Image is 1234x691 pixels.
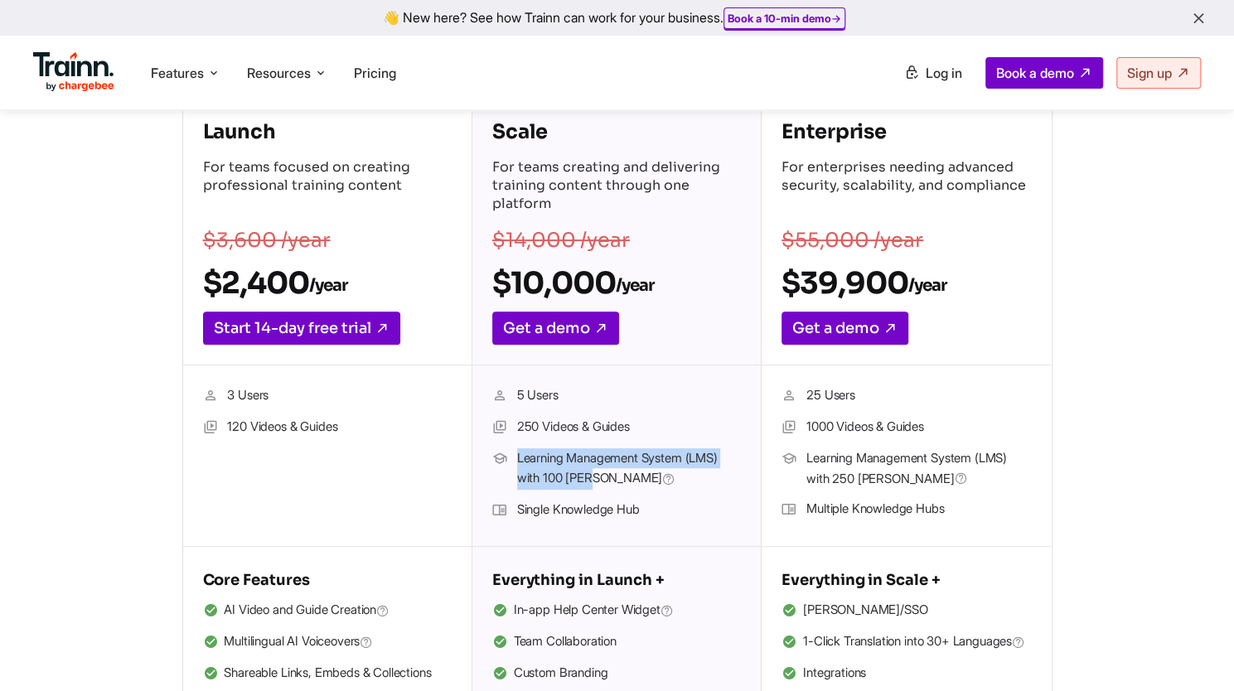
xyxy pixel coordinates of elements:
h4: Scale [492,118,741,145]
li: Custom Branding [492,663,741,684]
span: Features [151,64,204,82]
h4: Enterprise [782,118,1031,145]
s: $55,000 /year [782,228,923,253]
li: 1000 Videos & Guides [782,417,1031,438]
span: Resources [247,64,311,82]
h2: $2,400 [203,264,452,302]
a: Book a 10-min demo→ [728,12,841,25]
span: Log in [926,65,962,81]
h2: $10,000 [492,264,741,302]
sub: /year [309,275,347,296]
span: In-app Help Center Widget [514,600,674,621]
div: 👋 New here? See how Trainn can work for your business. [10,10,1224,26]
span: 1-Click Translation into 30+ Languages [803,631,1025,653]
span: Learning Management System (LMS) with 100 [PERSON_NAME] [517,448,741,490]
span: AI Video and Guide Creation [224,600,390,621]
p: For teams focused on creating professional training content [203,158,452,216]
li: 25 Users [782,385,1031,407]
li: 3 Users [203,385,452,407]
sub: /year [908,275,946,296]
h4: Launch [203,118,452,145]
li: 5 Users [492,385,741,407]
a: Get a demo [492,312,619,345]
li: Multiple Knowledge Hubs [782,499,1031,520]
a: Book a demo [985,57,1103,89]
s: $3,600 /year [203,228,331,253]
h5: Everything in Scale + [782,567,1031,593]
sub: /year [616,275,654,296]
b: Book a 10-min demo [728,12,831,25]
li: 120 Videos & Guides [203,417,452,438]
h2: $39,900 [782,264,1031,302]
li: Team Collaboration [492,631,741,653]
iframe: Chat Widget [1151,611,1234,691]
s: $14,000 /year [492,228,630,253]
img: Trainn Logo [33,52,114,92]
li: Integrations [782,663,1031,684]
span: Book a demo [996,65,1074,81]
p: For enterprises needing advanced security, scalability, and compliance [782,158,1031,216]
a: Sign up [1116,57,1201,89]
a: Get a demo [782,312,908,345]
h5: Everything in Launch + [492,567,741,593]
a: Start 14-day free trial [203,312,400,345]
span: Learning Management System (LMS) with 250 [PERSON_NAME] [806,448,1031,489]
span: Sign up [1127,65,1172,81]
span: Multilingual AI Voiceovers [224,631,373,653]
h5: Core Features [203,567,452,593]
a: Pricing [354,65,396,81]
li: Single Knowledge Hub [492,500,741,521]
p: For teams creating and delivering training content through one platform [492,158,741,216]
li: 250 Videos & Guides [492,417,741,438]
li: Shareable Links, Embeds & Collections [203,663,452,684]
li: [PERSON_NAME]/SSO [782,600,1031,621]
a: Log in [894,58,972,88]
